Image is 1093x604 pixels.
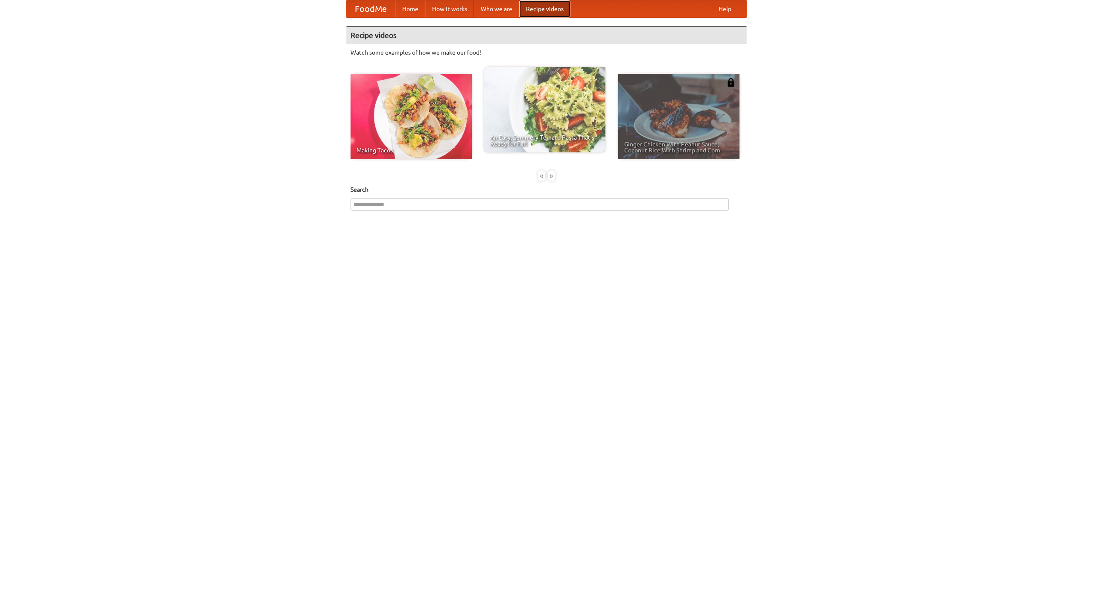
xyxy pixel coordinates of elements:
a: How it works [425,0,474,18]
a: Help [712,0,738,18]
a: Home [395,0,425,18]
a: An Easy, Summery Tomato Pasta That's Ready for Fall [484,67,605,152]
h5: Search [351,185,742,194]
p: Watch some examples of how we make our food! [351,48,742,57]
h4: Recipe videos [346,27,747,44]
div: « [538,170,545,181]
a: Recipe videos [519,0,570,18]
a: FoodMe [346,0,395,18]
a: Who we are [474,0,519,18]
div: » [548,170,555,181]
a: Making Tacos [351,74,472,159]
img: 483408.png [727,78,735,87]
span: Making Tacos [357,147,466,153]
span: An Easy, Summery Tomato Pasta That's Ready for Fall [490,134,599,146]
